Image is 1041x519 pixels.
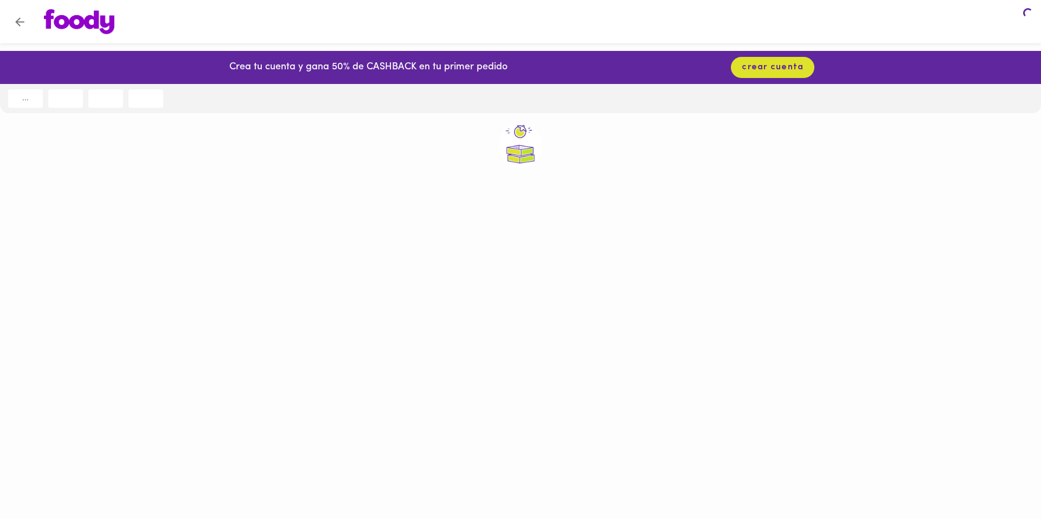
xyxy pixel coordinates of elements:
[229,61,507,75] p: Crea tu cuenta y gana 50% de CASHBACK en tu primer pedido
[15,94,36,103] span: ...
[7,9,33,35] button: Volver
[731,57,814,78] button: crear cuenta
[742,62,804,73] span: crear cuenta
[44,9,114,34] img: logo.png
[499,124,542,167] img: loader.gif
[8,89,43,108] button: ...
